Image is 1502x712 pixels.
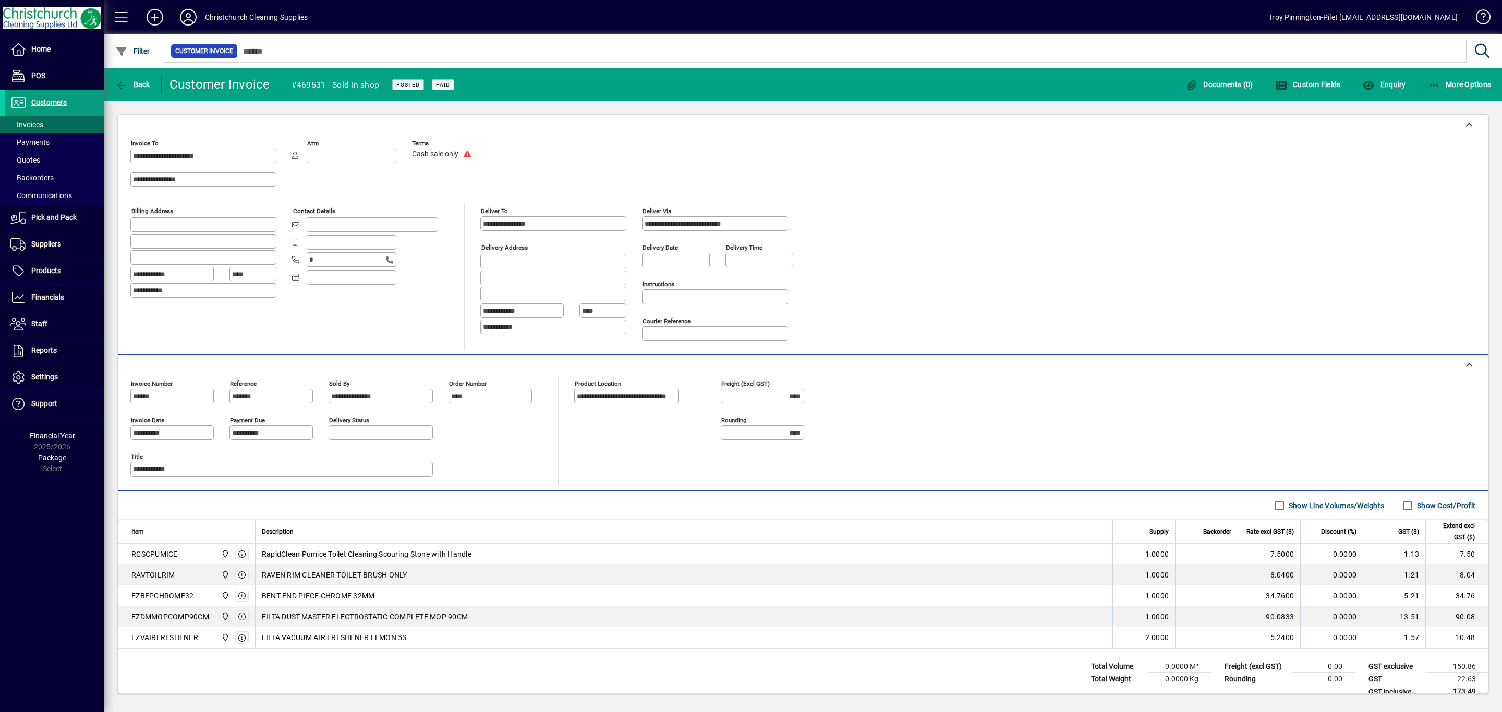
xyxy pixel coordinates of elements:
span: FILTA DUST-MASTER ELECTROSTATIC COMPLETE MOP 90CM [262,611,468,622]
div: RCSCPUMICE [131,549,178,559]
a: Home [5,36,104,63]
button: More Options [1425,75,1494,94]
span: Christchurch Cleaning Supplies Ltd [219,632,231,643]
button: Back [113,75,153,94]
mat-label: Attn [307,140,319,147]
td: Freight (excl GST) [1219,660,1292,673]
span: Filter [115,47,150,55]
span: Financial Year [30,432,75,440]
button: Add [138,8,172,27]
label: Show Line Volumes/Weights [1287,500,1384,511]
span: Reports [31,346,57,354]
a: Products [5,258,104,284]
span: Settings [31,373,58,381]
td: 1.57 [1363,627,1425,648]
span: 1.0000 [1145,611,1169,622]
span: RapidClean Pumice Toilet Cleaning Scouring Stone with Handle [262,549,471,559]
td: GST inclusive [1363,685,1426,698]
span: 2.0000 [1145,632,1169,643]
td: 173.49 [1426,685,1488,698]
td: GST exclusive [1363,660,1426,673]
mat-label: Payment due [230,416,265,424]
button: Documents (0) [1183,75,1256,94]
div: 8.0400 [1244,570,1294,580]
span: Enquiry [1362,80,1406,89]
div: FZBEPCHROME32 [131,591,193,601]
td: 0.0000 [1300,564,1363,585]
td: Rounding [1219,673,1292,685]
span: Customers [31,98,67,106]
a: Reports [5,338,104,364]
span: Quotes [10,156,40,164]
span: Christchurch Cleaning Supplies Ltd [219,611,231,622]
span: Backorder [1203,526,1231,537]
a: Communications [5,187,104,204]
td: 0.0000 [1300,627,1363,648]
span: 1.0000 [1145,591,1169,601]
div: Customer Invoice [169,76,270,93]
td: 0.0000 [1300,544,1363,564]
span: Communications [10,191,72,200]
span: Description [262,526,294,537]
div: 34.7600 [1244,591,1294,601]
span: BENT END PIECE CHROME 32MM [262,591,375,601]
span: POS [31,71,45,80]
span: Terms [412,140,475,147]
span: Christchurch Cleaning Supplies Ltd [219,590,231,601]
td: 22.63 [1426,673,1488,685]
label: Show Cost/Profit [1415,500,1475,511]
span: Paid [436,81,450,88]
span: Documents (0) [1185,80,1253,89]
span: Staff [31,320,47,328]
span: Financials [31,293,64,301]
span: Home [31,45,51,53]
span: Discount (%) [1321,526,1356,537]
mat-label: Invoice To [131,140,159,147]
span: Support [31,399,57,408]
div: Christchurch Cleaning Supplies [205,9,308,26]
span: 1.0000 [1145,570,1169,580]
span: Products [31,266,61,275]
button: Custom Fields [1273,75,1343,94]
mat-label: Product location [575,380,621,387]
span: Customer Invoice [175,46,233,56]
td: GST [1363,673,1426,685]
td: 0.00 [1292,660,1355,673]
span: GST ($) [1398,526,1419,537]
div: #469531 - Sold in shop [292,77,380,93]
span: Back [115,80,150,89]
td: 8.04 [1425,564,1488,585]
td: 0.0000 Kg [1148,673,1211,685]
span: FILTA VACUUM AIR FRESHENER LEMON 5S [262,632,407,643]
a: Knowledge Base [1468,2,1489,36]
a: POS [5,63,104,89]
a: Pick and Pack [5,205,104,231]
div: Troy Pinnington-Pilet [EMAIL_ADDRESS][DOMAIN_NAME] [1268,9,1458,26]
mat-label: Delivery time [726,244,762,251]
td: 10.48 [1425,627,1488,648]
div: RAVTOILRIM [131,570,175,580]
mat-label: Freight (excl GST) [721,380,770,387]
td: 1.13 [1363,544,1425,564]
td: 5.21 [1363,585,1425,606]
button: Filter [113,42,153,60]
mat-label: Order number [449,380,487,387]
mat-label: Title [131,453,143,460]
a: Payments [5,133,104,151]
span: Suppliers [31,240,61,248]
span: Supply [1149,526,1169,537]
td: 7.50 [1425,544,1488,564]
td: 90.08 [1425,606,1488,627]
span: Pick and Pack [31,213,77,222]
mat-label: Delivery date [643,244,678,251]
a: Settings [5,364,104,390]
span: Item [131,526,144,537]
td: 34.76 [1425,585,1488,606]
mat-label: Courier Reference [643,317,691,325]
td: 0.0000 M³ [1148,660,1211,673]
a: Invoices [5,116,104,133]
span: Backorders [10,174,54,182]
span: Christchurch Cleaning Supplies Ltd [219,548,231,560]
span: Invoices [10,120,43,129]
a: Quotes [5,151,104,169]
